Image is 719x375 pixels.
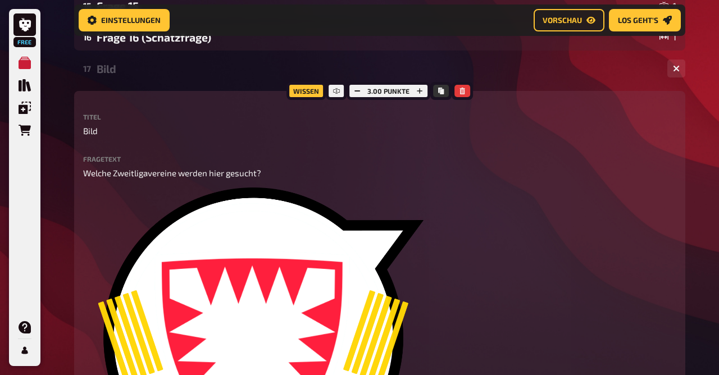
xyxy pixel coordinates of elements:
[97,62,658,75] div: Bild
[101,16,161,24] span: Einstellungen
[659,1,676,10] div: 1
[83,168,261,178] span: Welche Zweitligavereine werden hier gesucht?
[15,39,35,45] span: Free
[543,16,582,24] span: Vorschau
[97,31,655,44] div: Frage 16 (Schätzfrage)
[83,125,98,138] span: Bild
[534,9,604,31] button: Vorschau
[347,82,430,100] div: 3.00 Punkte
[79,9,170,31] button: Einstellungen
[83,1,92,11] div: 15
[659,33,676,42] div: 1
[83,113,676,120] label: Titel
[618,16,658,24] span: Los geht's
[83,32,92,42] div: 16
[609,9,681,31] button: Los geht's
[433,85,449,97] button: Kopieren
[286,82,326,100] div: Wissen
[83,156,676,162] label: Fragetext
[83,63,92,74] div: 17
